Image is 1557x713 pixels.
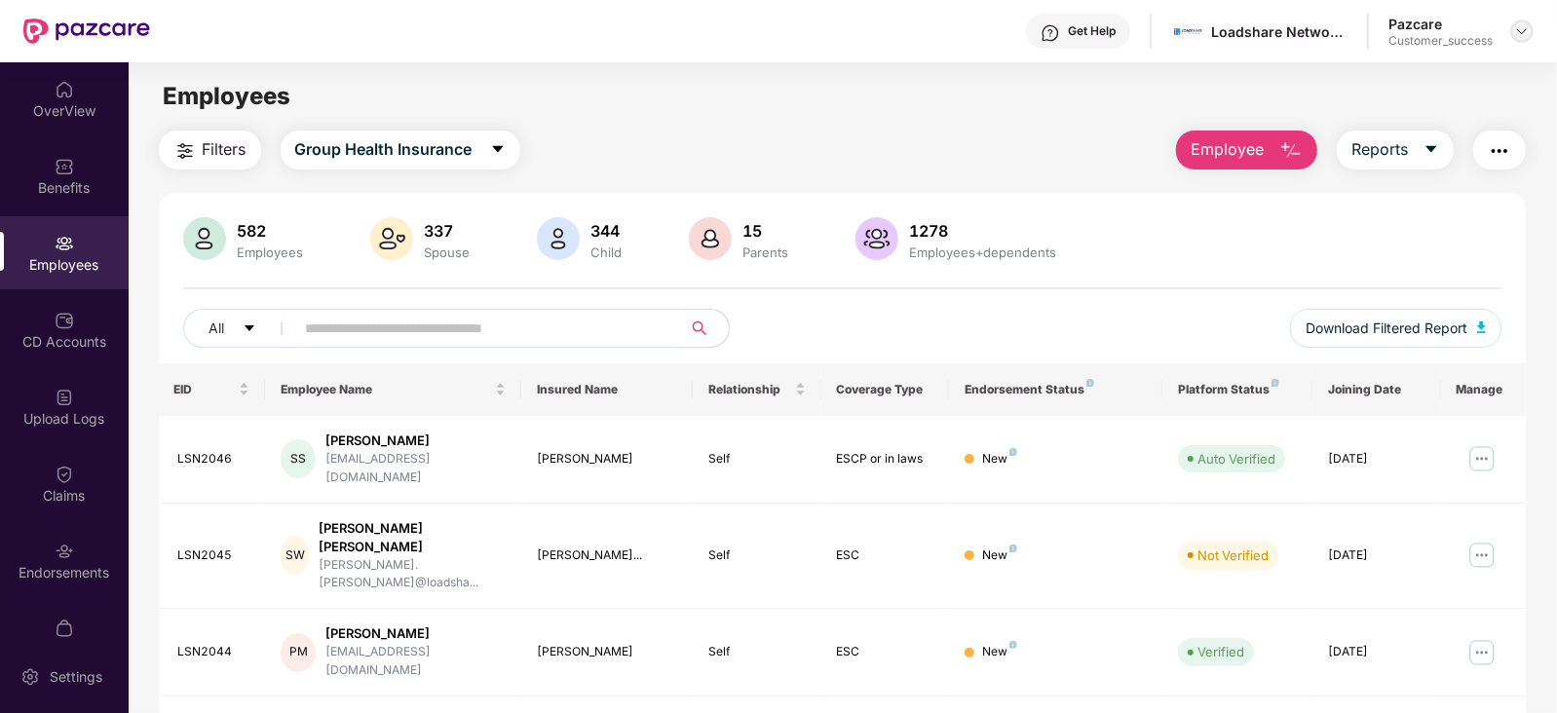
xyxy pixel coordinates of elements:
[1086,379,1094,387] img: svg+xml;base64,PHN2ZyB4bWxucz0iaHR0cDovL3d3dy53My5vcmcvMjAwMC9zdmciIHdpZHRoPSI4IiBoZWlnaHQ9IjgiIH...
[708,450,806,469] div: Self
[1068,23,1116,39] div: Get Help
[1176,131,1317,169] button: Employee
[1009,641,1017,649] img: svg+xml;base64,PHN2ZyB4bWxucz0iaHR0cDovL3d3dy53My5vcmcvMjAwMC9zdmciIHdpZHRoPSI4IiBoZWlnaHQ9IjgiIH...
[537,643,676,661] div: [PERSON_NAME]
[1178,382,1297,397] div: Platform Status
[708,382,791,397] span: Relationship
[821,363,950,416] th: Coverage Type
[325,450,506,487] div: [EMAIL_ADDRESS][DOMAIN_NAME]
[174,382,236,397] span: EID
[1279,139,1303,163] img: svg+xml;base64,PHN2ZyB4bWxucz0iaHR0cDovL3d3dy53My5vcmcvMjAwMC9zdmciIHhtbG5zOnhsaW5rPSJodHRwOi8vd3...
[1388,15,1493,33] div: Pazcare
[537,217,580,260] img: svg+xml;base64,PHN2ZyB4bWxucz0iaHR0cDovL3d3dy53My5vcmcvMjAwMC9zdmciIHhtbG5zOnhsaW5rPSJodHRwOi8vd3...
[1466,443,1498,474] img: manageButton
[370,217,413,260] img: svg+xml;base64,PHN2ZyB4bWxucz0iaHR0cDovL3d3dy53My5vcmcvMjAwMC9zdmciIHhtbG5zOnhsaW5rPSJodHRwOi8vd3...
[1466,540,1498,571] img: manageButton
[681,309,730,348] button: search
[681,320,719,336] span: search
[1041,23,1060,43] img: svg+xml;base64,PHN2ZyBpZD0iSGVscC0zMngzMiIgeG1sbnM9Imh0dHA6Ly93d3cudzMub3JnLzIwMDAvc3ZnIiB3aWR0aD...
[1351,137,1408,162] span: Reports
[55,542,74,561] img: svg+xml;base64,PHN2ZyBpZD0iRW5kb3JzZW1lbnRzIiB4bWxucz0iaHR0cDovL3d3dy53My5vcmcvMjAwMC9zdmciIHdpZH...
[693,363,821,416] th: Relationship
[1488,139,1511,163] img: svg+xml;base64,PHN2ZyB4bWxucz0iaHR0cDovL3d3dy53My5vcmcvMjAwMC9zdmciIHdpZHRoPSIyNCIgaGVpZ2h0PSIyNC...
[234,221,308,241] div: 582
[178,546,250,565] div: LSN2045
[55,234,74,253] img: svg+xml;base64,PHN2ZyBpZD0iRW1wbG95ZWVzIiB4bWxucz0iaHR0cDovL3d3dy53My5vcmcvMjAwMC9zdmciIHdpZHRoPS...
[1388,33,1493,49] div: Customer_success
[708,643,806,661] div: Self
[837,450,934,469] div: ESCP or in laws
[521,363,692,416] th: Insured Name
[55,80,74,99] img: svg+xml;base64,PHN2ZyBpZD0iSG9tZSIgeG1sbnM9Imh0dHA6Ly93d3cudzMub3JnLzIwMDAvc3ZnIiB3aWR0aD0iMjAiIG...
[1197,642,1244,661] div: Verified
[281,382,491,397] span: Employee Name
[295,137,473,162] span: Group Health Insurance
[173,139,197,163] img: svg+xml;base64,PHN2ZyB4bWxucz0iaHR0cDovL3d3dy53My5vcmcvMjAwMC9zdmciIHdpZHRoPSIyNCIgaGVpZ2h0PSIyNC...
[178,450,250,469] div: LSN2046
[1337,131,1454,169] button: Reportscaret-down
[1441,363,1527,416] th: Manage
[1211,22,1348,41] div: Loadshare Networks Pvt Ltd
[1009,448,1017,456] img: svg+xml;base64,PHN2ZyB4bWxucz0iaHR0cDovL3d3dy53My5vcmcvMjAwMC9zdmciIHdpZHRoPSI4IiBoZWlnaHQ9IjgiIH...
[325,624,506,643] div: [PERSON_NAME]
[265,363,521,416] th: Employee Name
[183,309,302,348] button: Allcaret-down
[1197,545,1269,565] div: Not Verified
[1328,643,1425,661] div: [DATE]
[1174,18,1202,46] img: 1629197545249.jpeg
[1514,23,1530,39] img: svg+xml;base64,PHN2ZyBpZD0iRHJvcGRvd24tMzJ4MzIiIHhtbG5zPSJodHRwOi8vd3d3LnczLm9yZy8yMDAwL3N2ZyIgd2...
[965,382,1147,397] div: Endorsement Status
[23,19,150,44] img: New Pazcare Logo
[421,244,475,260] div: Spouse
[209,318,225,339] span: All
[1466,637,1498,668] img: manageButton
[588,221,627,241] div: 344
[44,667,108,687] div: Settings
[281,131,520,169] button: Group Health Insurancecaret-down
[740,244,793,260] div: Parents
[20,667,40,687] img: svg+xml;base64,PHN2ZyBpZD0iU2V0dGluZy0yMHgyMCIgeG1sbnM9Imh0dHA6Ly93d3cudzMub3JnLzIwMDAvc3ZnIiB3aW...
[906,221,1061,241] div: 1278
[183,217,226,260] img: svg+xml;base64,PHN2ZyB4bWxucz0iaHR0cDovL3d3dy53My5vcmcvMjAwMC9zdmciIHhtbG5zOnhsaW5rPSJodHRwOi8vd3...
[740,221,793,241] div: 15
[159,131,261,169] button: Filters
[689,217,732,260] img: svg+xml;base64,PHN2ZyB4bWxucz0iaHR0cDovL3d3dy53My5vcmcvMjAwMC9zdmciIHhtbG5zOnhsaW5rPSJodHRwOi8vd3...
[281,633,316,672] div: PM
[1312,363,1441,416] th: Joining Date
[982,450,1017,469] div: New
[588,244,627,260] div: Child
[203,137,247,162] span: Filters
[234,244,308,260] div: Employees
[490,141,506,159] span: caret-down
[55,465,74,484] img: svg+xml;base64,PHN2ZyBpZD0iQ2xhaW0iIHhtbG5zPSJodHRwOi8vd3d3LnczLm9yZy8yMDAwL3N2ZyIgd2lkdGg9IjIwIi...
[159,363,266,416] th: EID
[1272,379,1279,387] img: svg+xml;base64,PHN2ZyB4bWxucz0iaHR0cDovL3d3dy53My5vcmcvMjAwMC9zdmciIHdpZHRoPSI4IiBoZWlnaHQ9IjgiIH...
[982,546,1017,565] div: New
[708,546,806,565] div: Self
[55,157,74,176] img: svg+xml;base64,PHN2ZyBpZD0iQmVuZWZpdHMiIHhtbG5zPSJodHRwOi8vd3d3LnczLm9yZy8yMDAwL3N2ZyIgd2lkdGg9Ij...
[1328,450,1425,469] div: [DATE]
[281,439,316,478] div: SS
[55,311,74,330] img: svg+xml;base64,PHN2ZyBpZD0iQ0RfQWNjb3VudHMiIGRhdGEtbmFtZT0iQ0QgQWNjb3VudHMiIHhtbG5zPSJodHRwOi8vd3...
[855,217,898,260] img: svg+xml;base64,PHN2ZyB4bWxucz0iaHR0cDovL3d3dy53My5vcmcvMjAwMC9zdmciIHhtbG5zOnhsaW5rPSJodHRwOi8vd3...
[178,643,250,661] div: LSN2044
[281,536,309,575] div: SW
[837,546,934,565] div: ESC
[325,643,506,680] div: [EMAIL_ADDRESS][DOMAIN_NAME]
[55,619,74,638] img: svg+xml;base64,PHN2ZyBpZD0iTXlfT3JkZXJzIiBkYXRhLW5hbWU9Ik15IE9yZGVycyIgeG1sbnM9Imh0dHA6Ly93d3cudz...
[319,519,506,556] div: [PERSON_NAME] [PERSON_NAME]
[1009,544,1017,552] img: svg+xml;base64,PHN2ZyB4bWxucz0iaHR0cDovL3d3dy53My5vcmcvMjAwMC9zdmciIHdpZHRoPSI4IiBoZWlnaHQ9IjgiIH...
[837,643,934,661] div: ESC
[1328,546,1425,565] div: [DATE]
[982,643,1017,661] div: New
[1191,137,1264,162] span: Employee
[163,82,290,110] span: Employees
[55,388,74,407] img: svg+xml;base64,PHN2ZyBpZD0iVXBsb2FkX0xvZ3MiIGRhdGEtbmFtZT0iVXBsb2FkIExvZ3MiIHhtbG5zPSJodHRwOi8vd3...
[319,556,506,593] div: [PERSON_NAME].[PERSON_NAME]@loadsha...
[906,244,1061,260] div: Employees+dependents
[537,546,676,565] div: [PERSON_NAME]...
[1477,321,1487,333] img: svg+xml;base64,PHN2ZyB4bWxucz0iaHR0cDovL3d3dy53My5vcmcvMjAwMC9zdmciIHhtbG5zOnhsaW5rPSJodHRwOi8vd3...
[1197,449,1275,469] div: Auto Verified
[243,321,256,337] span: caret-down
[537,450,676,469] div: [PERSON_NAME]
